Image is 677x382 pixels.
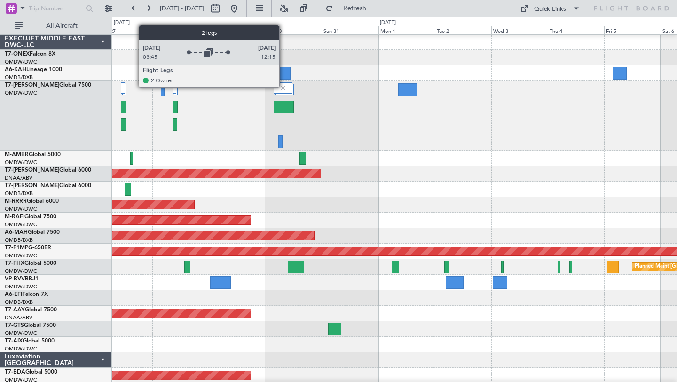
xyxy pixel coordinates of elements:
div: Wed 27 [96,26,152,34]
div: Fri 29 [209,26,265,34]
a: OMDW/DWC [5,221,37,228]
a: OMDB/DXB [5,299,33,306]
span: M-RAFI [5,214,24,220]
a: M-AMBRGlobal 5000 [5,152,61,158]
a: T7-[PERSON_NAME]Global 6000 [5,183,91,189]
a: T7-BDAGlobal 5000 [5,369,57,375]
span: T7-GTS [5,323,24,328]
a: T7-ONEXFalcon 8X [5,51,55,57]
a: OMDB/DXB [5,237,33,244]
div: Mon 1 [378,26,435,34]
a: A6-MAHGlobal 7500 [5,230,60,235]
a: OMDW/DWC [5,252,37,259]
a: T7-[PERSON_NAME]Global 6000 [5,167,91,173]
a: T7-AAYGlobal 7500 [5,307,57,313]
a: OMDW/DWC [5,89,37,96]
div: Quick Links [534,5,566,14]
span: T7-[PERSON_NAME] [5,167,59,173]
span: T7-AIX [5,338,23,344]
a: DNAA/ABV [5,175,32,182]
button: Quick Links [515,1,585,16]
span: All Aircraft [24,23,99,29]
span: M-RRRR [5,199,27,204]
a: A6-KAHLineage 1000 [5,67,62,72]
div: [DATE] [114,19,130,27]
span: [DATE] - [DATE] [160,4,204,13]
button: All Aircraft [10,18,102,33]
a: T7-GTSGlobal 7500 [5,323,56,328]
a: OMDW/DWC [5,283,37,290]
input: Trip Number [29,1,83,16]
a: OMDW/DWC [5,159,37,166]
a: OMDW/DWC [5,330,37,337]
span: T7-P1MP [5,245,28,251]
div: [DATE] [380,19,396,27]
div: Tue 2 [435,26,491,34]
span: T7-FHX [5,261,24,266]
a: A6-EFIFalcon 7X [5,292,48,297]
span: M-AMBR [5,152,29,158]
span: T7-ONEX [5,51,30,57]
a: OMDW/DWC [5,345,37,352]
span: A6-KAH [5,67,26,72]
a: T7-P1MPG-650ER [5,245,51,251]
a: T7-FHXGlobal 5000 [5,261,56,266]
img: gray-close.svg [279,84,287,92]
div: Thu 4 [548,26,604,34]
button: Refresh [321,1,378,16]
div: Sat 30 [265,26,322,34]
div: Wed 3 [491,26,548,34]
a: T7-AIXGlobal 5000 [5,338,55,344]
span: Refresh [335,5,375,12]
span: T7-[PERSON_NAME] [5,82,59,88]
a: T7-[PERSON_NAME]Global 7500 [5,82,91,88]
div: Thu 28 [152,26,209,34]
span: T7-[PERSON_NAME] [5,183,59,189]
div: Fri 5 [604,26,661,34]
span: T7-BDA [5,369,25,375]
a: OMDB/DXB [5,190,33,197]
a: OMDB/DXB [5,74,33,81]
div: Sun 31 [322,26,378,34]
a: VP-BVVBBJ1 [5,276,39,282]
span: T7-AAY [5,307,25,313]
a: DNAA/ABV [5,314,32,321]
span: VP-BVV [5,276,25,282]
span: A6-EFI [5,292,22,297]
span: A6-MAH [5,230,28,235]
a: OMDW/DWC [5,58,37,65]
a: OMDW/DWC [5,206,37,213]
a: M-RAFIGlobal 7500 [5,214,56,220]
a: M-RRRRGlobal 6000 [5,199,59,204]
a: OMDW/DWC [5,268,37,275]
